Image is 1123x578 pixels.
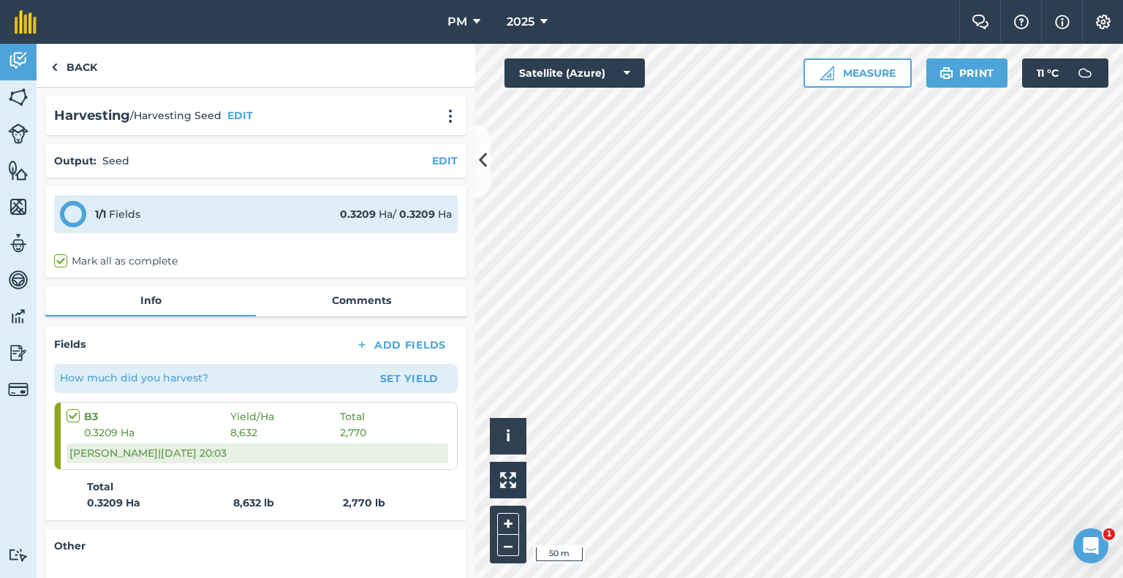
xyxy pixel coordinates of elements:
div: Fields [95,206,140,222]
img: svg+xml;base64,PD94bWwgdmVyc2lvbj0iMS4wIiBlbmNvZGluZz0idXRmLTgiPz4KPCEtLSBHZW5lcmF0b3I6IEFkb2JlIE... [8,269,29,291]
img: svg+xml;base64,PD94bWwgdmVyc2lvbj0iMS4wIiBlbmNvZGluZz0idXRmLTgiPz4KPCEtLSBHZW5lcmF0b3I6IEFkb2JlIE... [8,50,29,72]
strong: 0.3209 Ha [87,495,233,511]
img: fieldmargin Logo [15,10,37,34]
a: Info [45,286,256,314]
p: How much did you harvest? [60,370,208,386]
strong: 0.3209 [340,208,376,221]
strong: 0.3209 [399,208,435,221]
button: + [497,513,519,535]
p: Seed [102,153,129,169]
strong: B3 [84,408,230,425]
button: – [497,535,519,556]
img: svg+xml;base64,PHN2ZyB4bWxucz0iaHR0cDovL3d3dy53My5vcmcvMjAwMC9zdmciIHdpZHRoPSI1NiIgaGVpZ2h0PSI2MC... [8,86,29,108]
h4: Other [54,538,458,554]
h4: Output : [54,153,97,169]
button: Set Yield [367,367,452,390]
label: Mark all as complete [54,254,178,269]
a: Back [37,44,112,87]
strong: 8,632 lb [233,495,343,511]
strong: 1 / 1 [95,208,106,221]
span: i [506,427,510,445]
button: Print [926,58,1008,88]
img: svg+xml;base64,PHN2ZyB4bWxucz0iaHR0cDovL3d3dy53My5vcmcvMjAwMC9zdmciIHdpZHRoPSI5IiBoZWlnaHQ9IjI0Ii... [51,58,58,76]
img: A cog icon [1094,15,1112,29]
img: svg+xml;base64,PHN2ZyB4bWxucz0iaHR0cDovL3d3dy53My5vcmcvMjAwMC9zdmciIHdpZHRoPSI1NiIgaGVpZ2h0PSI2MC... [8,196,29,218]
span: Total [340,408,365,425]
button: EDIT [432,153,458,169]
img: Four arrows, one pointing top left, one top right, one bottom right and the last bottom left [500,472,516,488]
img: svg+xml;base64,PD94bWwgdmVyc2lvbj0iMS4wIiBlbmNvZGluZz0idXRmLTgiPz4KPCEtLSBHZW5lcmF0b3I6IEFkb2JlIE... [8,379,29,400]
img: A question mark icon [1013,15,1030,29]
strong: Total [87,479,113,495]
img: svg+xml;base64,PHN2ZyB4bWxucz0iaHR0cDovL3d3dy53My5vcmcvMjAwMC9zdmciIHdpZHRoPSIxOSIgaGVpZ2h0PSIyNC... [939,64,953,82]
h2: Harvesting [54,105,130,126]
span: 2025 [507,13,534,31]
img: svg+xml;base64,PHN2ZyB4bWxucz0iaHR0cDovL3d3dy53My5vcmcvMjAwMC9zdmciIHdpZHRoPSIyMCIgaGVpZ2h0PSIyNC... [442,109,459,123]
button: 11 °C [1022,58,1108,88]
span: 2,770 [340,425,366,441]
span: / Harvesting Seed [130,107,222,123]
img: svg+xml;base64,PHN2ZyB4bWxucz0iaHR0cDovL3d3dy53My5vcmcvMjAwMC9zdmciIHdpZHRoPSI1NiIgaGVpZ2h0PSI2MC... [8,159,29,181]
span: 11 ° C [1037,58,1059,88]
span: 8,632 [230,425,340,441]
span: 1 [1103,528,1115,540]
img: svg+xml;base64,PD94bWwgdmVyc2lvbj0iMS4wIiBlbmNvZGluZz0idXRmLTgiPz4KPCEtLSBHZW5lcmF0b3I6IEFkb2JlIE... [8,232,29,254]
iframe: Intercom live chat [1073,528,1108,563]
button: i [490,418,526,455]
span: Yield / Ha [230,408,340,425]
img: svg+xml;base64,PD94bWwgdmVyc2lvbj0iMS4wIiBlbmNvZGluZz0idXRmLTgiPz4KPCEtLSBHZW5lcmF0b3I6IEFkb2JlIE... [1070,58,1100,88]
span: 0.3209 Ha [84,425,230,441]
img: Ruler icon [820,66,834,80]
button: Measure [804,58,912,88]
button: Add Fields [344,335,458,355]
button: Satellite (Azure) [504,58,645,88]
img: Two speech bubbles overlapping with the left bubble in the forefront [972,15,989,29]
button: EDIT [227,107,253,123]
img: svg+xml;base64,PD94bWwgdmVyc2lvbj0iMS4wIiBlbmNvZGluZz0idXRmLTgiPz4KPCEtLSBHZW5lcmF0b3I6IEFkb2JlIE... [8,123,29,144]
span: PM [447,13,467,31]
div: Ha / Ha [340,206,452,222]
strong: 2,770 lb [343,496,385,509]
a: Comments [256,286,466,314]
h4: Fields [54,336,86,352]
img: svg+xml;base64,PHN2ZyB4bWxucz0iaHR0cDovL3d3dy53My5vcmcvMjAwMC9zdmciIHdpZHRoPSIxNyIgaGVpZ2h0PSIxNy... [1055,13,1070,31]
img: svg+xml;base64,PD94bWwgdmVyc2lvbj0iMS4wIiBlbmNvZGluZz0idXRmLTgiPz4KPCEtLSBHZW5lcmF0b3I6IEFkb2JlIE... [8,342,29,364]
div: [PERSON_NAME] | [DATE] 20:03 [67,444,448,463]
img: svg+xml;base64,PD94bWwgdmVyc2lvbj0iMS4wIiBlbmNvZGluZz0idXRmLTgiPz4KPCEtLSBHZW5lcmF0b3I6IEFkb2JlIE... [8,548,29,562]
img: svg+xml;base64,PD94bWwgdmVyc2lvbj0iMS4wIiBlbmNvZGluZz0idXRmLTgiPz4KPCEtLSBHZW5lcmF0b3I6IEFkb2JlIE... [8,305,29,327]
